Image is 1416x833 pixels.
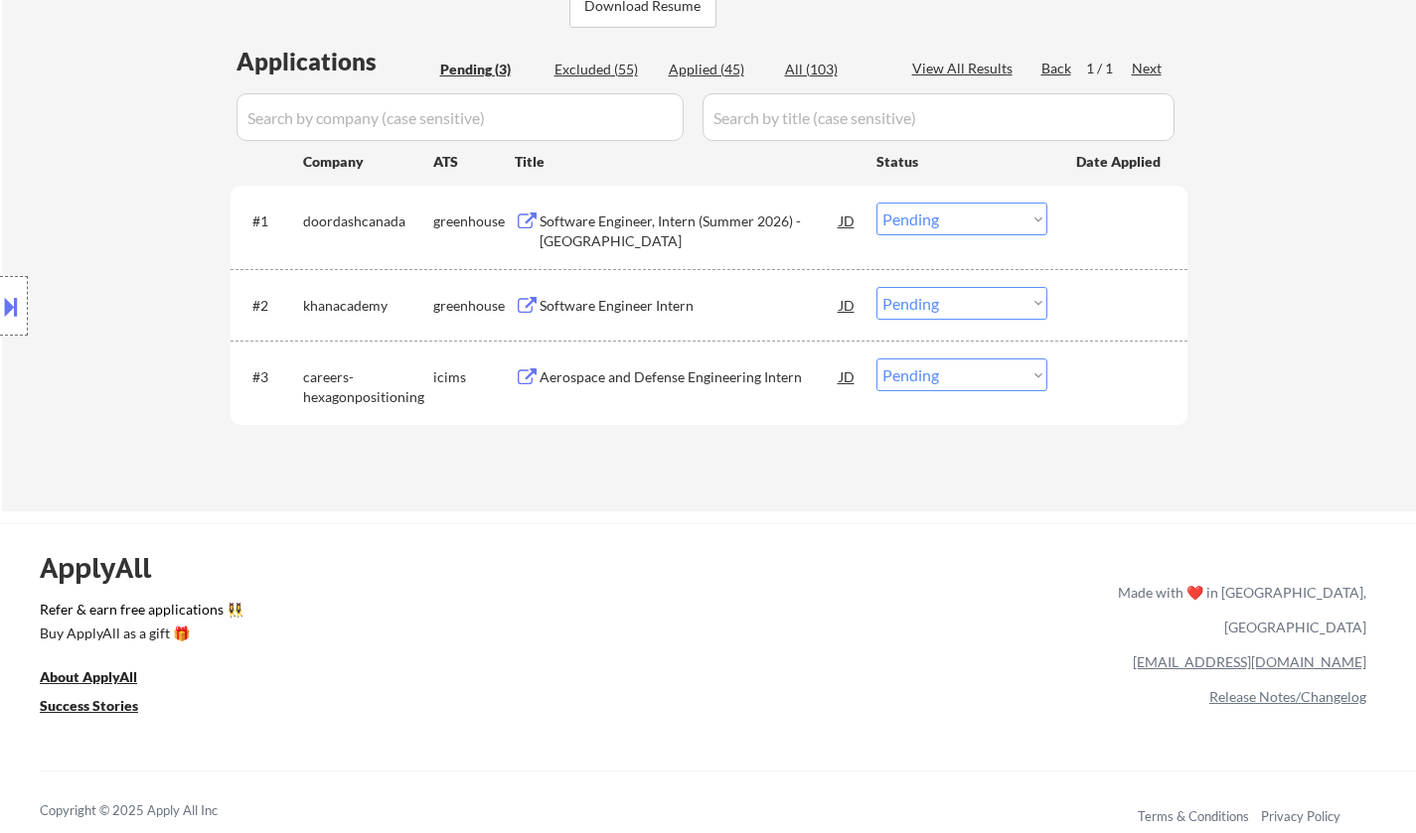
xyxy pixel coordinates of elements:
[703,93,1175,141] input: Search by title (case sensitive)
[1041,59,1073,78] div: Back
[303,367,433,406] div: careers-hexagonpositioning
[1133,653,1366,670] a: [EMAIL_ADDRESS][DOMAIN_NAME]
[40,603,703,624] a: Refer & earn free applications 👯‍♀️
[540,296,840,316] div: Software Engineer Intern
[1110,575,1366,644] div: Made with ❤️ in [GEOGRAPHIC_DATA], [GEOGRAPHIC_DATA]
[515,152,858,172] div: Title
[1138,808,1249,824] a: Terms & Conditions
[838,203,858,238] div: JD
[40,626,238,640] div: Buy ApplyAll as a gift 🎁
[1132,59,1164,78] div: Next
[303,211,433,231] div: doordashcanada
[554,60,654,79] div: Excluded (55)
[40,697,138,714] u: Success Stories
[838,358,858,394] div: JD
[40,667,165,692] a: About ApplyAll
[236,93,684,141] input: Search by company (case sensitive)
[433,296,515,316] div: greenhouse
[303,152,433,172] div: Company
[1209,688,1366,705] a: Release Notes/Changelog
[669,60,768,79] div: Applied (45)
[236,50,433,73] div: Applications
[876,143,1047,179] div: Status
[1076,152,1164,172] div: Date Applied
[1086,59,1132,78] div: 1 / 1
[40,801,268,821] div: Copyright © 2025 Apply All Inc
[1261,808,1340,824] a: Privacy Policy
[785,60,884,79] div: All (103)
[40,624,238,648] a: Buy ApplyAll as a gift 🎁
[303,296,433,316] div: khanacademy
[433,211,515,231] div: greenhouse
[433,367,515,387] div: icims
[540,367,840,387] div: Aerospace and Defense Engineering Intern
[838,287,858,323] div: JD
[440,60,540,79] div: Pending (3)
[40,551,174,585] div: ApplyAll
[40,696,165,721] a: Success Stories
[540,211,840,250] div: Software Engineer, Intern (Summer 2026) - [GEOGRAPHIC_DATA]
[912,59,1019,78] div: View All Results
[433,152,515,172] div: ATS
[40,668,137,685] u: About ApplyAll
